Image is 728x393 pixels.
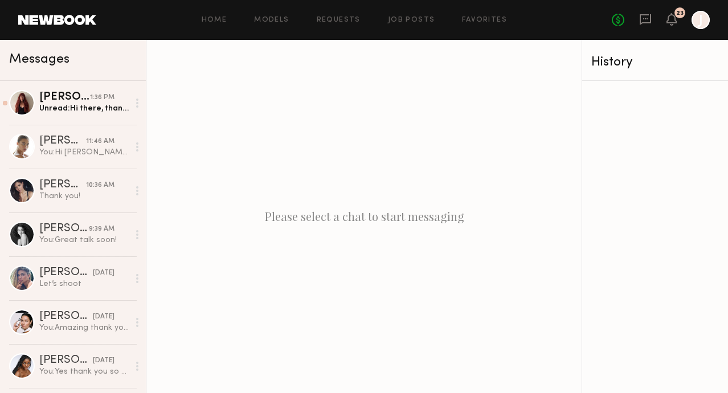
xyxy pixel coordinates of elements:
div: You: Great talk soon! [39,235,129,245]
div: Please select a chat to start messaging [146,40,582,393]
div: [PERSON_NAME] [39,223,89,235]
div: 23 [676,10,684,17]
div: You: Hi [PERSON_NAME]! Would you be able to come in for a short casting either [DATE] or [DATE]? ... [39,147,129,158]
a: Models [254,17,289,24]
div: You: Yes thank you so much!! :) [39,366,129,377]
div: 9:39 AM [89,224,114,235]
a: Job Posts [388,17,435,24]
div: Let’s shoot [39,279,129,289]
div: [PERSON_NAME] [39,136,86,147]
a: Home [202,17,227,24]
div: Unread: Hi there, thanks so much for reaching out! Yes i’m available [DATE] and [DATE], if there’... [39,103,129,114]
a: Favorites [462,17,507,24]
div: [PERSON_NAME] [39,267,93,279]
div: [DATE] [93,312,114,322]
div: 10:36 AM [86,180,114,191]
div: [PERSON_NAME] [39,92,90,103]
a: Requests [317,17,361,24]
div: 1:36 PM [90,92,114,103]
a: J [692,11,710,29]
div: [PERSON_NAME] [39,355,93,366]
div: [PERSON_NAME] [39,179,86,191]
div: You: Amazing thank you so much! [39,322,129,333]
div: Thank you! [39,191,129,202]
div: [DATE] [93,355,114,366]
div: History [591,56,719,69]
span: Messages [9,53,69,66]
div: [DATE] [93,268,114,279]
div: [PERSON_NAME] [39,311,93,322]
div: 11:46 AM [86,136,114,147]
